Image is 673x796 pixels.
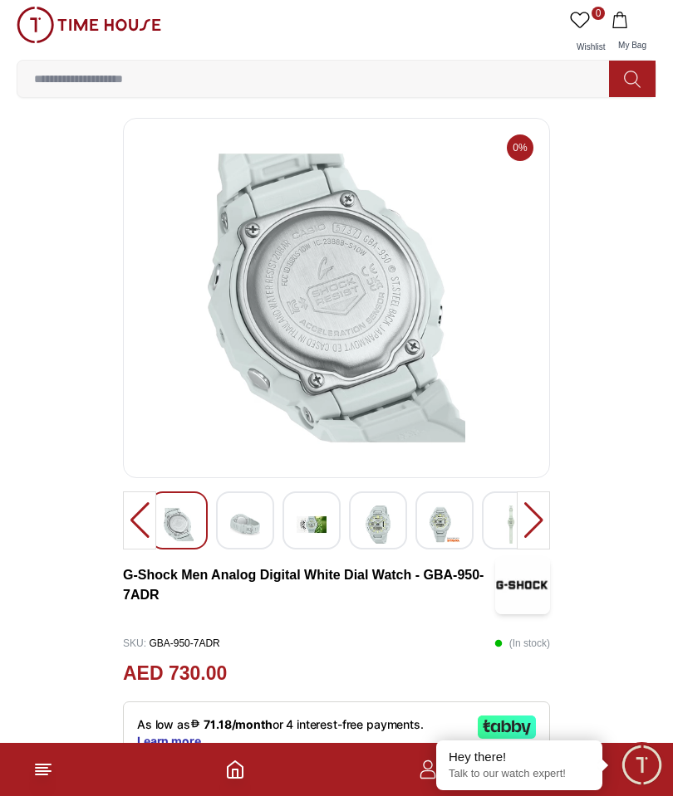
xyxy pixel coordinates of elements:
[17,7,161,43] img: ...
[430,505,459,544] img: G-Shock Men Analog Digital White Dial Watch - GBA-950-7ADR
[137,132,536,464] img: G-Shock Men Analog Digital White Dial Watch - GBA-950-7ADR
[592,7,605,20] span: 0
[494,631,550,656] p: ( In stock )
[230,505,260,544] img: G-Shock Men Analog Digital White Dial Watch - GBA-950-7ADR
[123,631,220,656] p: GBA-950-7ADR
[164,505,194,544] img: G-Shock Men Analog Digital White Dial Watch - GBA-950-7ADR
[297,505,327,544] img: G-Shock Men Analog Digital White Dial Watch - GBA-950-7ADR
[449,767,590,781] p: Talk to our watch expert!
[225,759,245,779] a: Home
[507,134,533,161] span: 0%
[123,637,146,649] span: SKU :
[495,556,550,614] img: G-Shock Men Analog Digital White Dial Watch - GBA-950-7ADR
[619,742,665,788] div: Chat Widget
[496,505,526,544] img: G-Shock Men Analog Digital White Dial Watch - GBA-950-7ADR
[449,749,590,765] div: Hey there!
[123,659,227,688] h2: AED 730.00
[608,7,656,60] button: My Bag
[363,505,393,544] img: G-Shock Men Analog Digital White Dial Watch - GBA-950-7ADR
[612,41,653,50] span: My Bag
[567,7,608,60] a: 0Wishlist
[123,565,495,605] h3: G-Shock Men Analog Digital White Dial Watch - GBA-950-7ADR
[570,42,612,51] span: Wishlist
